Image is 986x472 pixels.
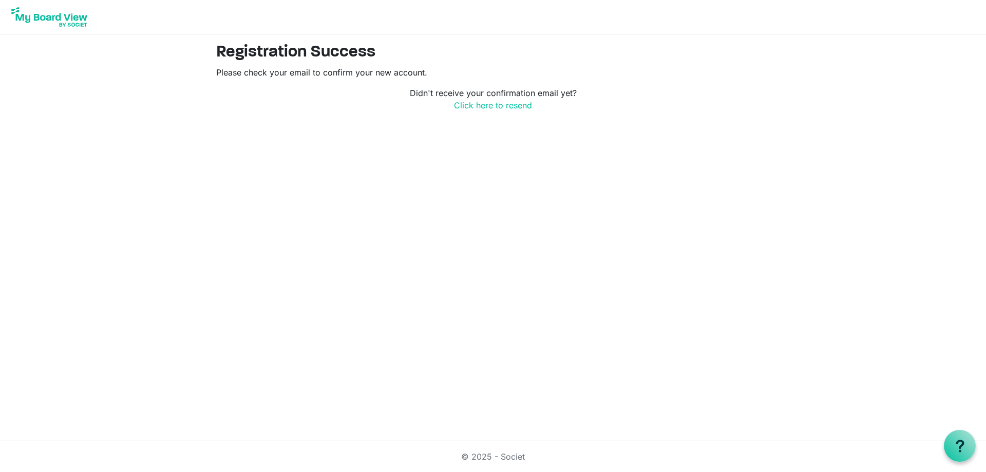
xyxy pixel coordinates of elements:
a: © 2025 - Societ [461,451,525,462]
a: Click here to resend [454,100,532,110]
h2: Registration Success [216,43,770,62]
p: Didn't receive your confirmation email yet? [216,87,770,111]
p: Please check your email to confirm your new account. [216,66,770,79]
img: My Board View Logo [8,4,90,30]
